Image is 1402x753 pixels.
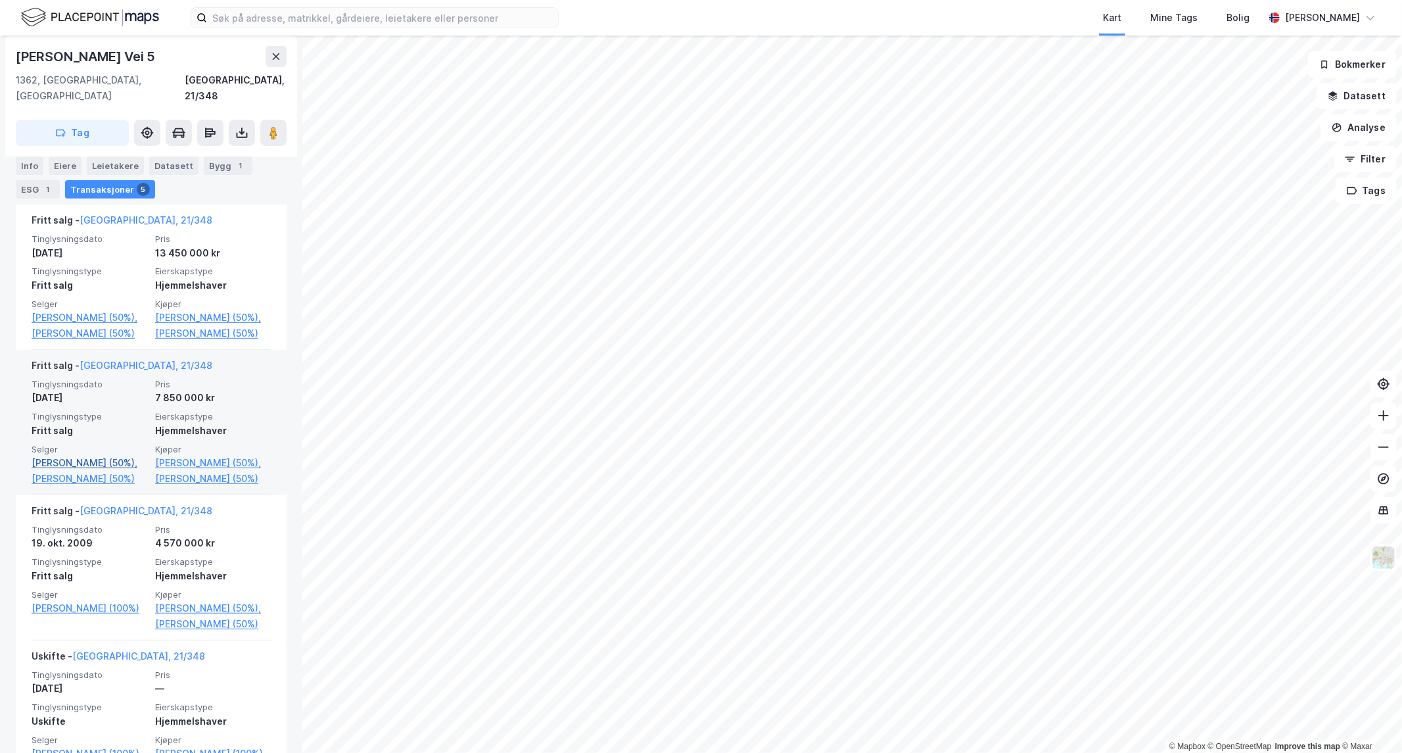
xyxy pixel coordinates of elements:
span: Tinglysningsdato [32,524,147,535]
span: Eierskapstype [155,411,271,422]
div: Hjemmelshaver [155,278,271,293]
span: Pris [155,669,271,681]
a: [PERSON_NAME] (50%) [155,616,271,632]
a: Improve this map [1275,742,1340,751]
span: Selger [32,299,147,310]
span: Selger [32,589,147,600]
div: Fritt salg - [32,358,212,379]
div: Hjemmelshaver [155,714,271,729]
div: Fritt salg - [32,212,212,233]
div: Fritt salg [32,423,147,439]
div: Hjemmelshaver [155,423,271,439]
a: [PERSON_NAME] (50%) [32,471,147,487]
div: Uskifte - [32,648,205,669]
div: Uskifte [32,714,147,729]
span: Kjøper [155,735,271,746]
a: [PERSON_NAME] (50%), [155,600,271,616]
div: Info [16,157,43,175]
div: 19. okt. 2009 [32,535,147,551]
div: 4 570 000 kr [155,535,271,551]
span: Tinglysningsdato [32,669,147,681]
span: Tinglysningstype [32,702,147,713]
span: Pris [155,233,271,245]
span: Eierskapstype [155,556,271,568]
span: Tinglysningstype [32,411,147,422]
span: Pris [155,524,271,535]
a: Mapbox [1169,742,1205,751]
a: [PERSON_NAME] (50%), [155,310,271,326]
button: Datasett [1317,83,1397,109]
span: Tinglysningstype [32,266,147,277]
span: Eierskapstype [155,266,271,277]
div: Bolig [1227,10,1250,26]
button: Bokmerker [1308,51,1397,78]
div: [DATE] [32,390,147,406]
div: Leietakere [87,157,144,175]
span: Eierskapstype [155,702,271,713]
span: Tinglysningsdato [32,379,147,390]
div: Kontrollprogram for chat [1336,690,1402,753]
div: [DATE] [32,681,147,696]
span: Tinglysningstype [32,556,147,568]
a: [PERSON_NAME] (50%) [32,326,147,341]
div: Hjemmelshaver [155,568,271,584]
span: Kjøper [155,589,271,600]
input: Søk på adresse, matrikkel, gårdeiere, leietakere eller personer [207,8,558,28]
div: Eiere [49,157,82,175]
div: 13 450 000 kr [155,245,271,261]
img: logo.f888ab2527a4732fd821a326f86c7f29.svg [21,6,159,29]
div: 5 [137,183,150,196]
button: Analyse [1320,114,1397,141]
span: Pris [155,379,271,390]
span: Tinglysningsdato [32,233,147,245]
span: Kjøper [155,444,271,455]
div: — [155,681,271,696]
button: Tag [16,120,129,146]
a: [PERSON_NAME] (50%), [155,455,271,471]
div: 1 [234,159,247,172]
a: [PERSON_NAME] (50%), [32,455,147,471]
div: [GEOGRAPHIC_DATA], 21/348 [185,72,287,104]
a: [GEOGRAPHIC_DATA], 21/348 [80,360,212,371]
div: Mine Tags [1150,10,1198,26]
img: Z [1371,545,1396,570]
a: [GEOGRAPHIC_DATA], 21/348 [72,650,205,662]
a: [PERSON_NAME] (50%), [32,310,147,326]
a: [PERSON_NAME] (50%) [155,471,271,487]
div: ESG [16,180,60,199]
div: Transaksjoner [65,180,155,199]
button: Tags [1336,178,1397,204]
div: Bygg [204,157,252,175]
a: [PERSON_NAME] (50%) [155,326,271,341]
div: 1362, [GEOGRAPHIC_DATA], [GEOGRAPHIC_DATA] [16,72,185,104]
a: OpenStreetMap [1208,742,1272,751]
div: Fritt salg [32,568,147,584]
div: [DATE] [32,245,147,261]
span: Kjøper [155,299,271,310]
div: Datasett [149,157,199,175]
button: Filter [1334,146,1397,172]
iframe: Chat Widget [1336,690,1402,753]
a: [GEOGRAPHIC_DATA], 21/348 [80,214,212,226]
div: 1 [41,183,55,196]
div: [PERSON_NAME] Vei 5 [16,46,158,67]
div: 7 850 000 kr [155,390,271,406]
a: [PERSON_NAME] (100%) [32,600,147,616]
div: Kart [1103,10,1121,26]
div: Fritt salg - [32,503,212,524]
span: Selger [32,735,147,746]
div: Fritt salg [32,278,147,293]
div: [PERSON_NAME] [1285,10,1360,26]
span: Selger [32,444,147,455]
a: [GEOGRAPHIC_DATA], 21/348 [80,505,212,516]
